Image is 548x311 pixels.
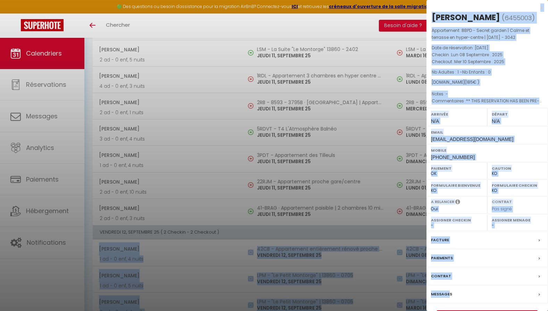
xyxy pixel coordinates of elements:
span: Mer 10 Septembre . 2025 [454,59,504,65]
span: Lun 08 Septembre . 2025 [451,52,503,58]
div: [DOMAIN_NAME] [432,79,543,86]
span: [DATE] [475,45,489,51]
span: 185 [466,79,473,85]
label: Paiements [431,254,453,262]
p: Date de réservation : [432,44,543,51]
label: Formulaire Bienvenue [431,182,483,189]
span: Nb Enfants : 0 [462,69,491,75]
span: ( ) [502,13,535,23]
div: [PERSON_NAME] [432,12,500,23]
span: [EMAIL_ADDRESS][DOMAIN_NAME] [431,136,513,142]
p: Notes : [432,91,543,98]
span: 8BPD - Secret garden | Calme et terrasse en hyper-centre | [DATE] - 3042 [432,27,529,40]
button: Ouvrir le widget de chat LiveChat [6,3,26,24]
span: 6455003 [505,14,532,22]
span: N/A [431,118,439,124]
label: Facture [431,236,449,244]
p: Appartement : [432,27,543,41]
label: Départ [492,111,543,118]
label: Contrat [431,272,451,280]
label: Arrivée [431,111,483,118]
label: Mobile [431,147,543,154]
label: Contrat [492,199,512,203]
span: Nb Adultes : 1 - [432,69,491,75]
label: Messages [431,291,452,298]
span: N/A [492,118,500,124]
span: Pas signé [492,206,512,212]
p: Commentaires : [432,98,543,104]
p: Checkout : [432,58,543,65]
div: x [426,3,543,12]
label: Assigner Checkin [431,217,483,224]
label: Caution [492,165,543,172]
label: Formulaire Checkin [492,182,543,189]
span: - [446,91,448,97]
span: ( € ) [465,79,479,85]
label: Assigner Menage [492,217,543,224]
p: Checkin : [432,51,543,58]
i: Sélectionner OUI si vous souhaiter envoyer les séquences de messages post-checkout [455,199,460,207]
label: A relancer [431,199,454,205]
label: Paiement [431,165,483,172]
span: [PHONE_NUMBER] [431,154,475,160]
label: Email [431,129,543,136]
